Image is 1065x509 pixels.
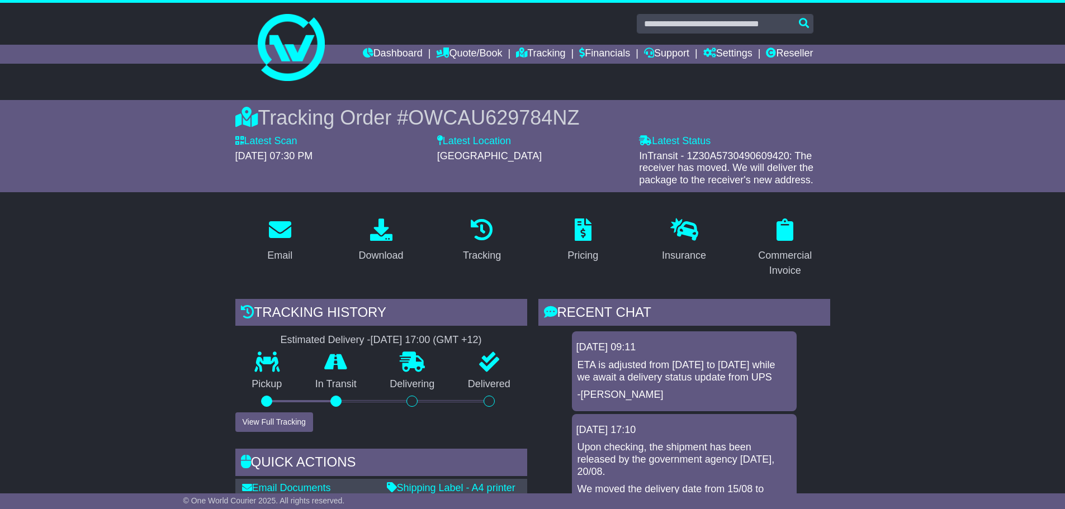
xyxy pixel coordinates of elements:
[578,389,791,401] p: -[PERSON_NAME]
[299,378,373,391] p: In Transit
[235,334,527,346] div: Estimated Delivery -
[235,412,313,432] button: View Full Tracking
[579,45,630,64] a: Financials
[363,45,423,64] a: Dashboard
[655,215,713,267] a: Insurance
[456,215,508,267] a: Tracking
[437,135,511,148] label: Latest Location
[578,441,791,478] p: Upon checking, the shipment has been released by the government agency [DATE], 20/08.
[242,482,331,493] a: Email Documents
[408,106,579,129] span: OWCAU629784NZ
[387,482,515,493] a: Shipping Label - A4 printer
[639,135,711,148] label: Latest Status
[235,135,297,148] label: Latest Scan
[463,248,501,263] div: Tracking
[766,45,813,64] a: Reseller
[740,215,830,282] a: Commercial Invoice
[662,248,706,263] div: Insurance
[235,449,527,479] div: Quick Actions
[576,424,792,436] div: [DATE] 17:10
[183,496,345,505] span: © One World Courier 2025. All rights reserved.
[560,215,605,267] a: Pricing
[235,378,299,391] p: Pickup
[436,45,502,64] a: Quote/Book
[747,248,823,278] div: Commercial Invoice
[538,299,830,329] div: RECENT CHAT
[351,215,410,267] a: Download
[639,150,813,185] span: InTransit - 1Z30A5730490609420: The receiver has moved. We will deliver the package to the receiv...
[644,45,689,64] a: Support
[235,299,527,329] div: Tracking history
[260,215,300,267] a: Email
[578,359,791,383] p: ETA is adjusted from [DATE] to [DATE] while we await a delivery status update from UPS
[703,45,752,64] a: Settings
[437,150,542,161] span: [GEOGRAPHIC_DATA]
[576,341,792,354] div: [DATE] 09:11
[235,106,830,130] div: Tracking Order #
[516,45,565,64] a: Tracking
[451,378,527,391] p: Delivered
[567,248,598,263] div: Pricing
[235,150,313,161] span: [DATE] 07:30 PM
[371,334,482,346] div: [DATE] 17:00 (GMT +12)
[267,248,292,263] div: Email
[373,378,452,391] p: Delivering
[578,483,791,507] p: We moved the delivery date from 15/08 to 21/08.
[358,248,403,263] div: Download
